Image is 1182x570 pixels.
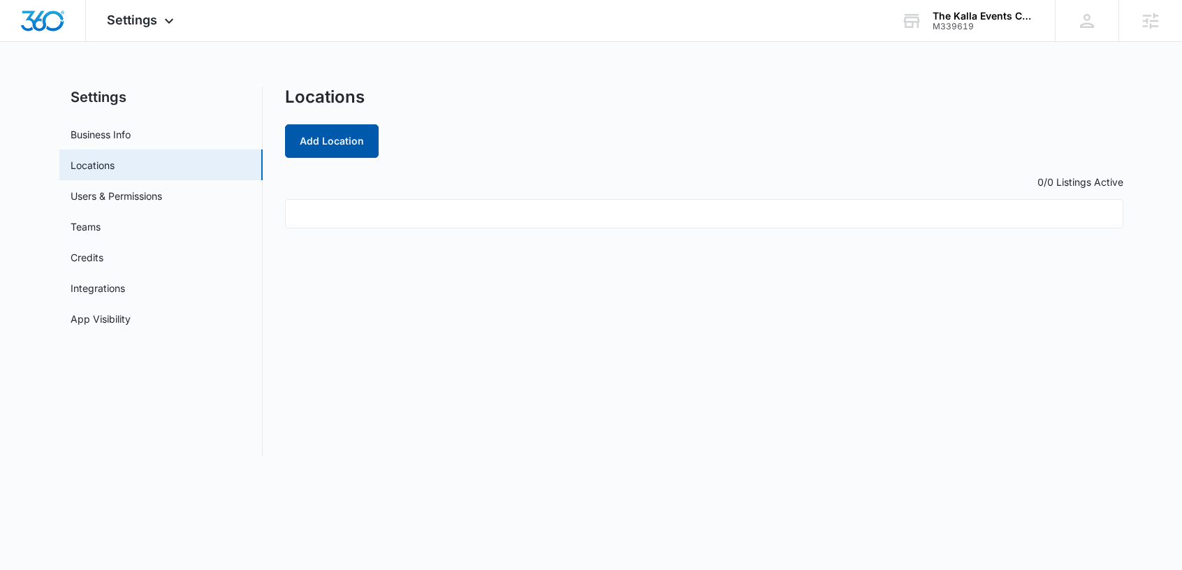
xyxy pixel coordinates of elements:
div: account name [933,10,1035,22]
a: Teams [71,219,101,234]
a: Credits [71,250,103,265]
p: 0/0 Listings Active [285,175,1123,189]
h1: Locations [285,87,365,108]
span: Settings [107,13,157,27]
a: Add Location [285,135,379,147]
div: account id [933,22,1035,31]
a: Users & Permissions [71,189,162,203]
h2: Settings [59,87,263,108]
a: Integrations [71,281,125,295]
a: Locations [71,158,115,173]
a: App Visibility [71,312,131,326]
a: Business Info [71,127,131,142]
button: Add Location [285,124,379,158]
